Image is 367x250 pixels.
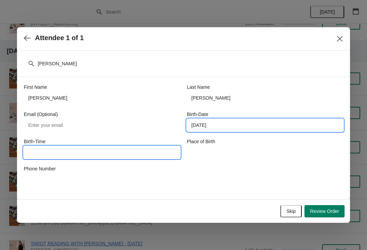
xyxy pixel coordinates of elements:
input: Enter your email [24,119,180,131]
label: Last Name [187,84,210,90]
label: Birth-Date [187,111,208,118]
input: Search customer name or email [37,57,343,70]
button: Skip [280,205,302,217]
h2: Attendee 1 of 1 [35,34,84,42]
input: John [24,92,180,104]
label: Birth-Time [24,138,46,145]
span: Skip [286,209,296,214]
label: First Name [24,84,47,90]
label: Phone Number [24,165,56,172]
span: Review Order [310,209,339,214]
button: Close [334,33,346,45]
input: Smith [187,92,343,104]
label: Email (Optional) [24,111,58,118]
button: Review Order [304,205,345,217]
label: Place of Birth [187,138,215,145]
